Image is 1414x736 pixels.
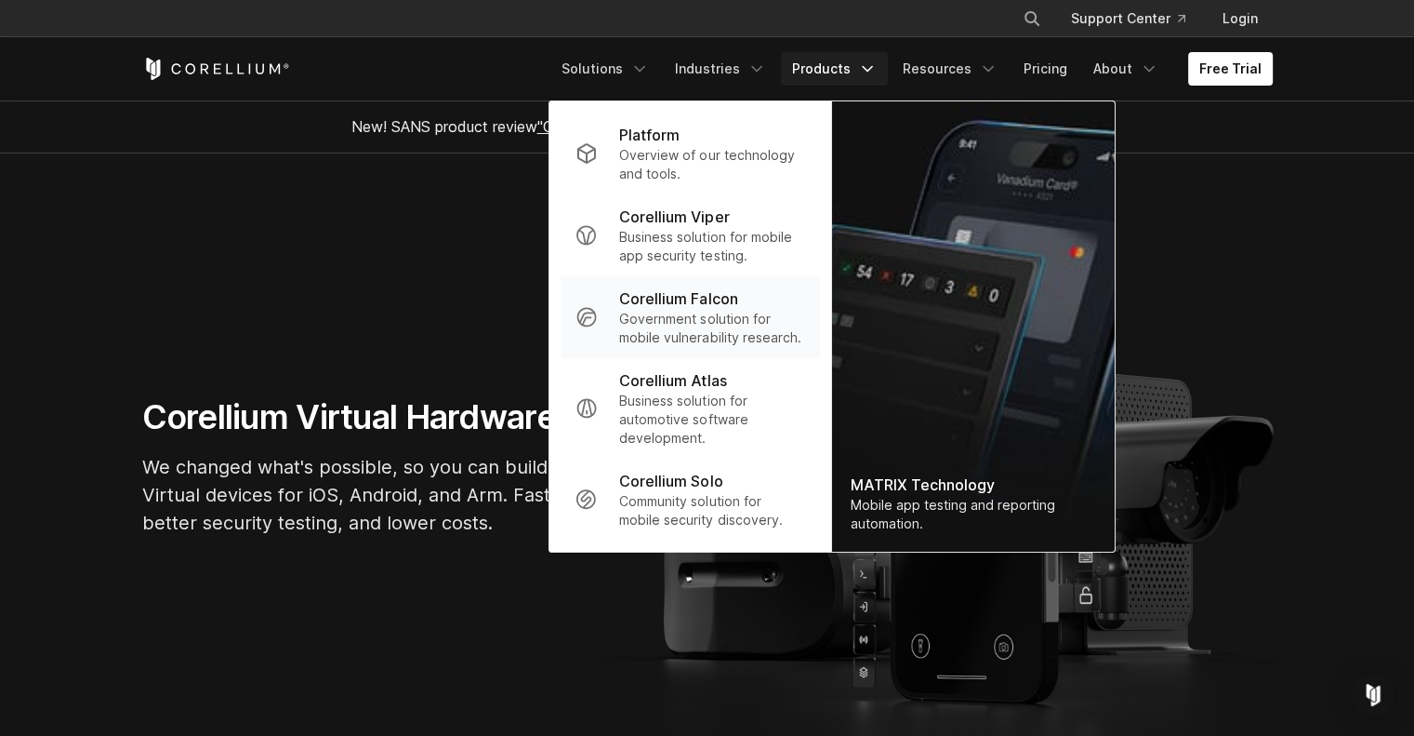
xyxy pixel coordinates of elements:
h1: Corellium Virtual Hardware [142,396,700,438]
span: New! SANS product review now available. [351,117,1064,136]
a: Corellium Solo Community solution for mobile security discovery. [560,459,819,541]
p: Corellium Viper [619,206,729,228]
a: Pricing [1012,52,1078,86]
p: Platform [619,124,680,146]
p: Community solution for mobile security discovery. [619,492,804,529]
a: Solutions [550,52,660,86]
a: Industries [664,52,777,86]
p: We changed what's possible, so you can build what's next. Virtual devices for iOS, Android, and A... [142,453,700,537]
div: Open Intercom Messenger [1351,673,1395,717]
p: Corellium Solo [619,470,722,492]
p: Corellium Atlas [619,369,726,392]
a: Free Trial [1188,52,1273,86]
div: Mobile app testing and reporting automation. [850,496,1095,533]
a: Corellium Viper Business solution for mobile app security testing. [560,194,819,276]
a: Support Center [1056,2,1200,35]
a: "Collaborative Mobile App Security Development and Analysis" [537,117,966,136]
a: Corellium Falcon Government solution for mobile vulnerability research. [560,276,819,358]
div: Navigation Menu [1000,2,1273,35]
a: Products [781,52,888,86]
a: Corellium Atlas Business solution for automotive software development. [560,358,819,459]
p: Business solution for automotive software development. [619,392,804,448]
p: Corellium Falcon [619,288,737,310]
a: Platform Overview of our technology and tools. [560,113,819,194]
p: Government solution for mobile vulnerability research. [619,310,804,347]
img: Matrix_WebNav_1x [831,101,1114,552]
button: Search [1015,2,1049,35]
a: Resources [892,52,1009,86]
a: Login [1208,2,1273,35]
div: MATRIX Technology [850,474,1095,496]
a: Corellium Home [142,58,290,80]
a: About [1082,52,1170,86]
a: MATRIX Technology Mobile app testing and reporting automation. [831,101,1114,552]
div: Navigation Menu [550,52,1273,86]
p: Business solution for mobile app security testing. [619,228,804,265]
p: Overview of our technology and tools. [619,146,804,183]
